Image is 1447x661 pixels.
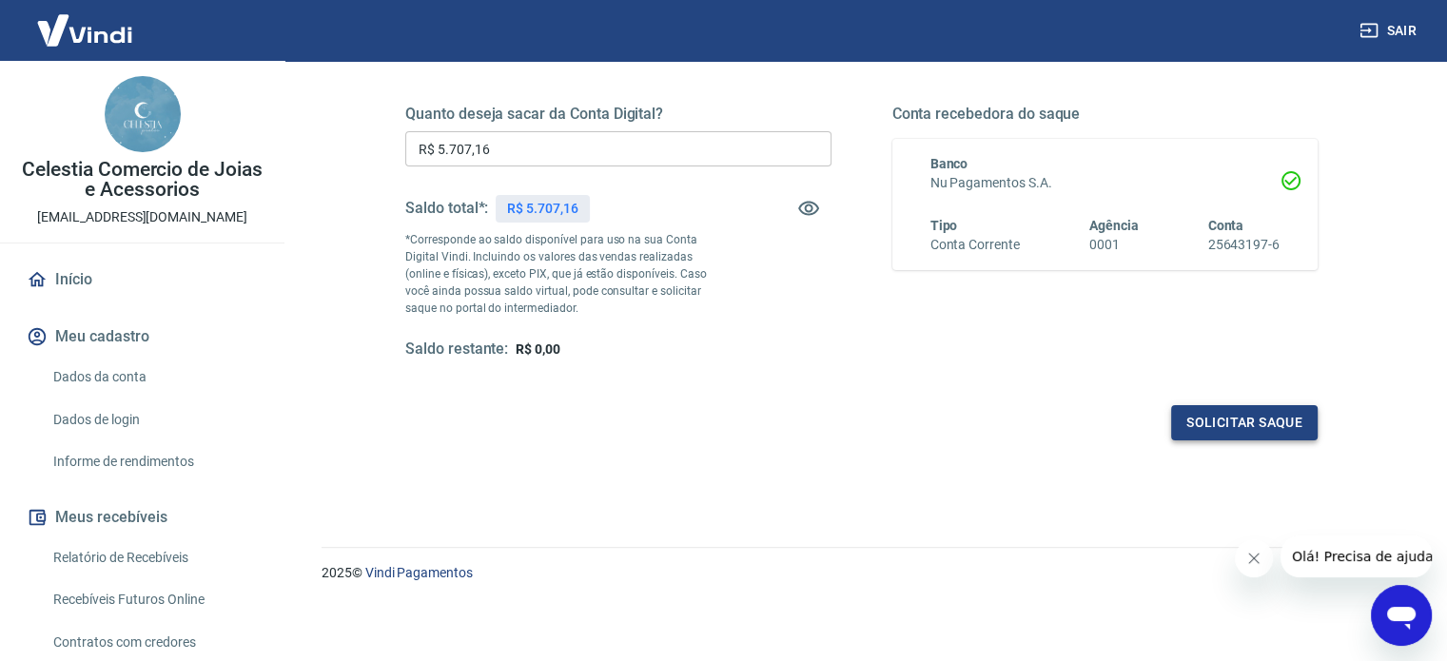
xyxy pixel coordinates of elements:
[1356,13,1424,49] button: Sair
[930,218,958,233] span: Tipo
[46,358,262,397] a: Dados da conta
[1089,218,1139,233] span: Agência
[405,199,488,218] h5: Saldo total*:
[1371,585,1432,646] iframe: Botão para abrir a janela de mensagens
[892,105,1319,124] h5: Conta recebedora do saque
[11,13,160,29] span: Olá! Precisa de ajuda?
[516,341,560,357] span: R$ 0,00
[1171,405,1318,440] button: Solicitar saque
[23,496,262,538] button: Meus recebíveis
[405,340,508,360] h5: Saldo restante:
[365,565,473,580] a: Vindi Pagamentos
[46,400,262,439] a: Dados de login
[105,76,181,152] img: acb5211b-1f36-47df-b6aa-a79aa7f273e2.jpeg
[23,1,147,59] img: Vindi
[46,442,262,481] a: Informe de rendimentos
[23,316,262,358] button: Meu cadastro
[46,538,262,577] a: Relatório de Recebíveis
[1281,535,1432,577] iframe: Mensagem da empresa
[405,105,831,124] h5: Quanto deseja sacar da Conta Digital?
[46,580,262,619] a: Recebíveis Futuros Online
[405,231,725,317] p: *Corresponde ao saldo disponível para uso na sua Conta Digital Vindi. Incluindo os valores das ve...
[322,563,1401,583] p: 2025 ©
[37,207,247,227] p: [EMAIL_ADDRESS][DOMAIN_NAME]
[1089,235,1139,255] h6: 0001
[507,199,577,219] p: R$ 5.707,16
[930,156,968,171] span: Banco
[1235,539,1273,577] iframe: Fechar mensagem
[1207,235,1280,255] h6: 25643197-6
[23,259,262,301] a: Início
[1207,218,1243,233] span: Conta
[930,173,1281,193] h6: Nu Pagamentos S.A.
[15,160,269,200] p: Celestia Comercio de Joias e Acessorios
[930,235,1020,255] h6: Conta Corrente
